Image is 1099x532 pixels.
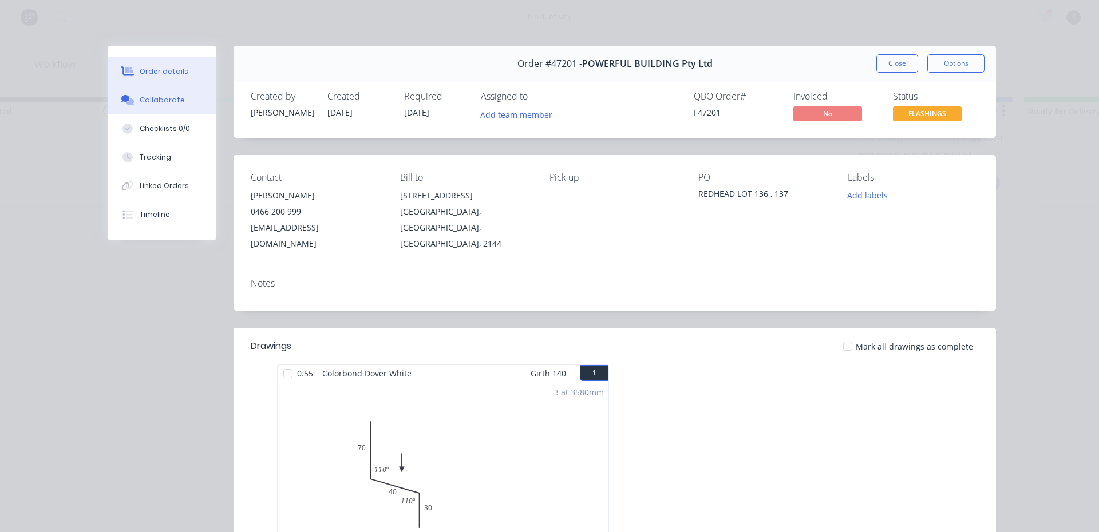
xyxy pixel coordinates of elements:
span: Mark all drawings as complete [856,340,973,352]
div: [PERSON_NAME] [251,106,314,118]
div: Contact [251,172,382,183]
span: 0.55 [292,365,318,382]
div: Checklists 0/0 [140,124,190,134]
span: Colorbond Dover White [318,365,416,382]
button: Add team member [481,106,559,122]
button: Collaborate [108,86,216,114]
button: Add team member [475,106,559,122]
button: Linked Orders [108,172,216,200]
button: Add labels [841,188,894,203]
div: Bill to [400,172,531,183]
div: Created by [251,91,314,102]
div: Invoiced [793,91,879,102]
button: Options [927,54,985,73]
div: Required [404,91,467,102]
div: Tracking [140,152,171,162]
div: [STREET_ADDRESS] [400,188,531,204]
button: Order details [108,57,216,86]
button: Tracking [108,143,216,172]
span: Girth 140 [531,365,566,382]
div: [GEOGRAPHIC_DATA], [GEOGRAPHIC_DATA], [GEOGRAPHIC_DATA], 2144 [400,204,531,252]
div: Status [893,91,979,102]
span: POWERFUL BUILDING Pty Ltd [582,58,713,69]
span: [DATE] [327,107,353,118]
button: Close [876,54,918,73]
button: Checklists 0/0 [108,114,216,143]
div: 3 at 3580mm [554,386,604,398]
span: Order #47201 - [517,58,582,69]
div: QBO Order # [694,91,780,102]
div: REDHEAD LOT 136 , 137 [698,188,829,204]
div: Drawings [251,339,291,353]
div: [PERSON_NAME] [251,188,382,204]
div: Collaborate [140,95,185,105]
div: [EMAIL_ADDRESS][DOMAIN_NAME] [251,220,382,252]
div: [PERSON_NAME]0466 200 999[EMAIL_ADDRESS][DOMAIN_NAME] [251,188,382,252]
div: Timeline [140,209,170,220]
div: Labels [848,172,979,183]
div: Order details [140,66,188,77]
div: Created [327,91,390,102]
button: 1 [580,365,608,381]
div: PO [698,172,829,183]
div: F47201 [694,106,780,118]
div: Notes [251,278,979,289]
div: 0466 200 999 [251,204,382,220]
div: Linked Orders [140,181,189,191]
span: No [793,106,862,121]
button: FLASHINGS [893,106,962,124]
span: FLASHINGS [893,106,962,121]
span: [DATE] [404,107,429,118]
div: Pick up [549,172,681,183]
button: Timeline [108,200,216,229]
div: [STREET_ADDRESS][GEOGRAPHIC_DATA], [GEOGRAPHIC_DATA], [GEOGRAPHIC_DATA], 2144 [400,188,531,252]
div: Assigned to [481,91,595,102]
